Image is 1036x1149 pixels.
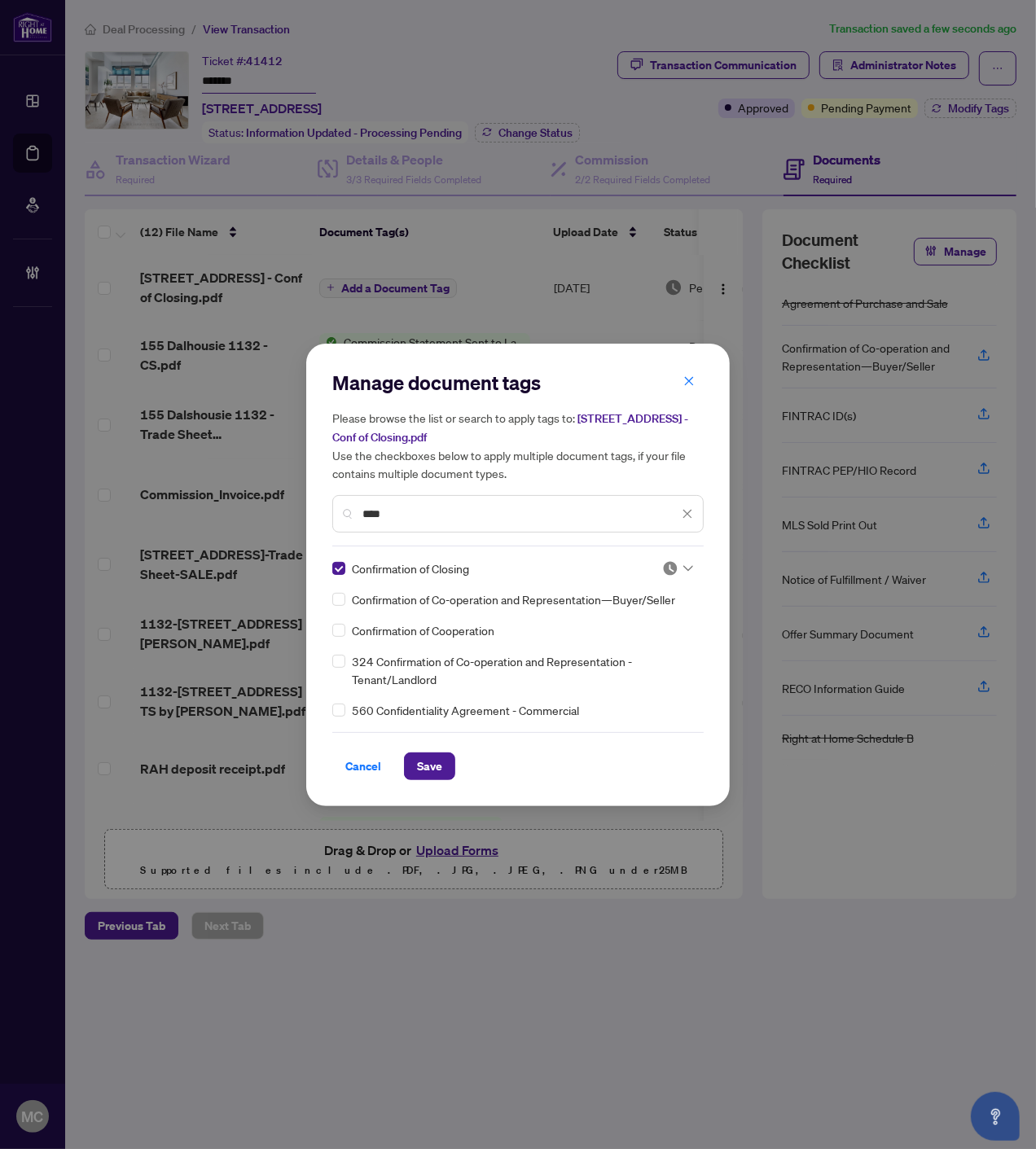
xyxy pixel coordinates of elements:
[971,1092,1020,1141] button: Open asap
[662,560,678,577] img: status
[417,753,442,779] span: Save
[352,621,494,639] span: Confirmation of Cooperation
[404,752,455,780] button: Save
[352,590,675,608] span: Confirmation of Co-operation and Representation—Buyer/Seller
[682,508,693,520] span: close
[345,753,381,779] span: Cancel
[332,409,704,482] h5: Please browse the list or search to apply tags to: Use the checkboxes below to apply multiple doc...
[352,559,469,577] span: Confirmation of Closing
[352,652,694,688] span: 324 Confirmation of Co-operation and Representation - Tenant/Landlord
[332,370,704,396] h2: Manage document tags
[662,560,693,577] span: Pending Review
[332,411,688,445] span: [STREET_ADDRESS] - Conf of Closing.pdf
[332,752,394,780] button: Cancel
[683,375,695,387] span: close
[352,701,579,719] span: 560 Confidentiality Agreement - Commercial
